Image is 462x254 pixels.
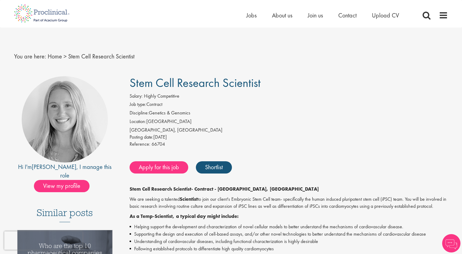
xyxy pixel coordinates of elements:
strong: As a Temp-Scientist, a typical day might include: [130,213,239,219]
a: Join us [308,11,323,19]
a: Upload CV [372,11,399,19]
img: imeage of recruiter Shannon Briggs [22,76,108,162]
div: [GEOGRAPHIC_DATA], [GEOGRAPHIC_DATA] [130,127,448,134]
span: Stem Cell Research Scientist [68,52,134,60]
li: Understanding of cardiovascular diseases, including functional characterization is highly desirable [130,238,448,245]
label: Discipline: [130,110,149,117]
strong: Scientist [180,196,198,202]
iframe: reCAPTCHA [4,231,82,250]
div: [DATE] [130,134,448,141]
a: About us [272,11,292,19]
label: Reference: [130,141,150,148]
p: We are seeking a talented to join our client's Embryonic Stem Cell team- specifically the human i... [130,196,448,210]
li: Helping support the development and characterization of novel cellular models to better understan... [130,223,448,230]
span: View my profile [34,180,90,192]
span: > [64,52,67,60]
label: Salary: [130,93,143,100]
a: View my profile [34,181,96,189]
label: Job type: [130,101,146,108]
span: Stem Cell Research Scientist [130,75,261,91]
li: Genetics & Genomics [130,110,448,118]
li: [GEOGRAPHIC_DATA] [130,118,448,127]
a: breadcrumb link [48,52,62,60]
a: Jobs [246,11,257,19]
li: Supporting the design and execution of cell-based assays, and/or other novel technologies to bett... [130,230,448,238]
strong: - Contract - [GEOGRAPHIC_DATA], [GEOGRAPHIC_DATA] [191,186,319,192]
a: [PERSON_NAME] [32,163,76,171]
span: Highly Competitive [144,93,179,99]
li: Following established protocols to differentiate high quality cardiomyocytes [130,245,448,252]
div: Hi I'm , I manage this role [14,162,116,180]
strong: Stem Cell Research Scientist [130,186,191,192]
a: Contact [338,11,357,19]
a: Apply for this job [130,161,188,174]
label: Location: [130,118,146,125]
span: You are here: [14,52,46,60]
span: Posting date: [130,134,153,140]
h3: Similar posts [37,207,93,222]
img: Chatbot [442,234,460,252]
span: 66704 [152,141,165,147]
li: Contract [130,101,448,110]
a: Shortlist [196,161,232,174]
